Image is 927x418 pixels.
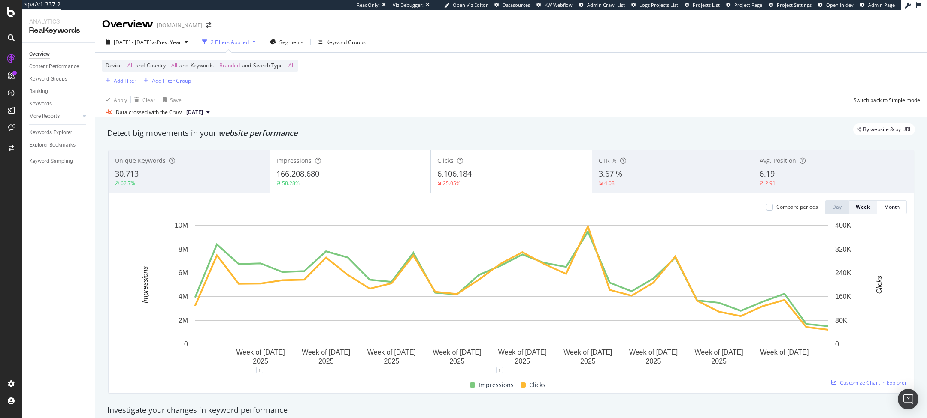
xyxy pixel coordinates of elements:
span: Search Type [253,62,283,69]
span: 2025 Jul. 25th [186,108,203,116]
text: 2025 [580,358,596,365]
div: Viz Debugger: [393,2,424,9]
span: Unique Keywords [115,156,166,165]
a: Keyword Sampling [29,157,89,166]
a: Customize Chart in Explorer [831,379,907,386]
text: 2025 [449,358,465,365]
span: = [215,62,218,69]
text: 160K [835,293,851,300]
button: Day [825,200,849,214]
a: Datasources [494,2,530,9]
div: Keyword Sampling [29,157,73,166]
div: Keywords Explorer [29,128,72,137]
text: 2025 [384,358,400,365]
a: Content Performance [29,62,89,71]
a: Projects List [685,2,720,9]
button: Keyword Groups [314,35,369,49]
div: ReadOnly: [357,2,380,9]
a: Admin Crawl List [579,2,625,9]
span: Admin Page [868,2,895,8]
div: Explorer Bookmarks [29,141,76,150]
text: Week of [DATE] [433,349,481,356]
span: 3.67 % [599,168,622,179]
span: Keywords [191,62,214,69]
span: All [171,60,177,72]
span: 30,713 [115,168,139,179]
text: 2025 [515,358,530,365]
div: Month [884,203,900,211]
a: Keyword Groups [29,75,89,84]
div: 2 Filters Applied [211,39,249,46]
span: Open Viz Editor [453,2,488,8]
span: and [242,62,251,69]
div: Overview [29,50,50,59]
div: Day [832,203,842,211]
a: Overview [29,50,89,59]
text: Week of [DATE] [367,349,416,356]
div: 2.91 [765,180,776,187]
text: 2M [179,317,188,324]
div: Add Filter Group [152,77,191,84]
span: = [167,62,170,69]
text: Week of [DATE] [498,349,547,356]
a: KW Webflow [536,2,573,9]
span: Impressions [479,380,514,390]
text: Week of [DATE] [760,349,809,356]
span: 6.19 [760,168,775,179]
div: 1 [256,367,263,373]
div: Week [856,203,870,211]
span: Device [106,62,122,69]
div: 58.28% [282,180,300,187]
a: Keywords [29,99,89,108]
text: 400K [835,222,851,229]
span: Clicks [529,380,545,390]
div: RealKeywords [29,26,88,36]
text: 8M [179,245,188,253]
text: Week of [DATE] [236,349,285,356]
button: Segments [267,35,307,49]
span: Impressions [276,156,312,165]
text: Week of [DATE] [629,349,678,356]
span: 6,106,184 [437,168,472,179]
text: 2025 [646,358,661,365]
span: 166,208,680 [276,168,319,179]
div: Content Performance [29,62,79,71]
button: Add Filter [102,75,136,86]
div: Keywords [29,99,52,108]
span: Datasources [503,2,530,8]
span: Project Settings [777,2,812,8]
span: Country [147,62,166,69]
a: Admin Page [860,2,895,9]
div: Overview [102,17,153,32]
text: 320K [835,245,851,253]
div: Analytics [29,17,88,26]
button: 2 Filters Applied [199,35,259,49]
span: All [127,60,133,72]
div: Data crossed with the Crawl [116,108,183,116]
span: Project Page [734,2,762,8]
div: 62.7% [121,180,135,187]
div: Apply [114,96,127,104]
div: Clear [142,96,155,104]
a: Keywords Explorer [29,128,89,137]
span: and [136,62,145,69]
button: Add Filter Group [140,75,191,86]
text: 0 [835,340,839,348]
span: CTR % [599,156,617,165]
div: Open Intercom Messenger [898,389,918,409]
button: Save [159,93,182,107]
div: More Reports [29,112,60,121]
a: More Reports [29,112,80,121]
span: vs Prev. Year [151,39,181,46]
div: [DOMAIN_NAME] [157,21,203,30]
a: Open in dev [818,2,854,9]
text: Week of [DATE] [563,349,612,356]
span: KW Webflow [545,2,573,8]
span: Avg. Position [760,156,796,165]
text: Week of [DATE] [695,349,743,356]
div: Investigate your changes in keyword performance [107,405,915,416]
span: Segments [279,39,303,46]
text: Clicks [875,276,883,294]
div: Keyword Groups [326,39,366,46]
button: [DATE] [183,107,213,117]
